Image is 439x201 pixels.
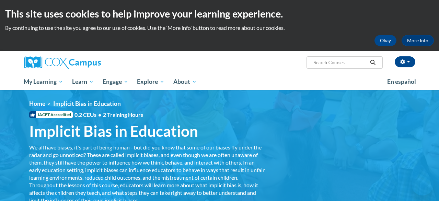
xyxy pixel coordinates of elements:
button: Account Settings [395,56,415,67]
button: Okay [374,35,396,46]
a: En español [383,75,420,89]
a: Learn [68,74,98,90]
span: IACET Accredited [29,111,73,118]
span: En español [387,78,416,85]
a: About [169,74,201,90]
a: My Learning [20,74,68,90]
span: 0.2 CEUs [74,111,143,119]
span: Learn [72,78,94,86]
span: • [98,111,101,118]
a: Cox Campus [24,56,148,69]
input: Search Courses [313,58,368,67]
a: Home [29,100,45,107]
div: Main menu [19,74,420,90]
a: More Info [402,35,434,46]
h2: This site uses cookies to help improve your learning experience. [5,7,434,21]
span: 2 Training Hours [103,111,143,118]
span: My Learning [24,78,63,86]
p: By continuing to use the site you agree to our use of cookies. Use the ‘More info’ button to read... [5,24,434,32]
span: Engage [103,78,128,86]
span: About [173,78,197,86]
span: Explore [137,78,164,86]
button: Search [368,58,378,67]
iframe: Button to launch messaging window [412,174,434,196]
a: Engage [98,74,133,90]
span: Implicit Bias in Education [53,100,121,107]
a: Explore [132,74,169,90]
img: Cox Campus [24,56,101,69]
span: Implicit Bias in Education [29,122,198,140]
